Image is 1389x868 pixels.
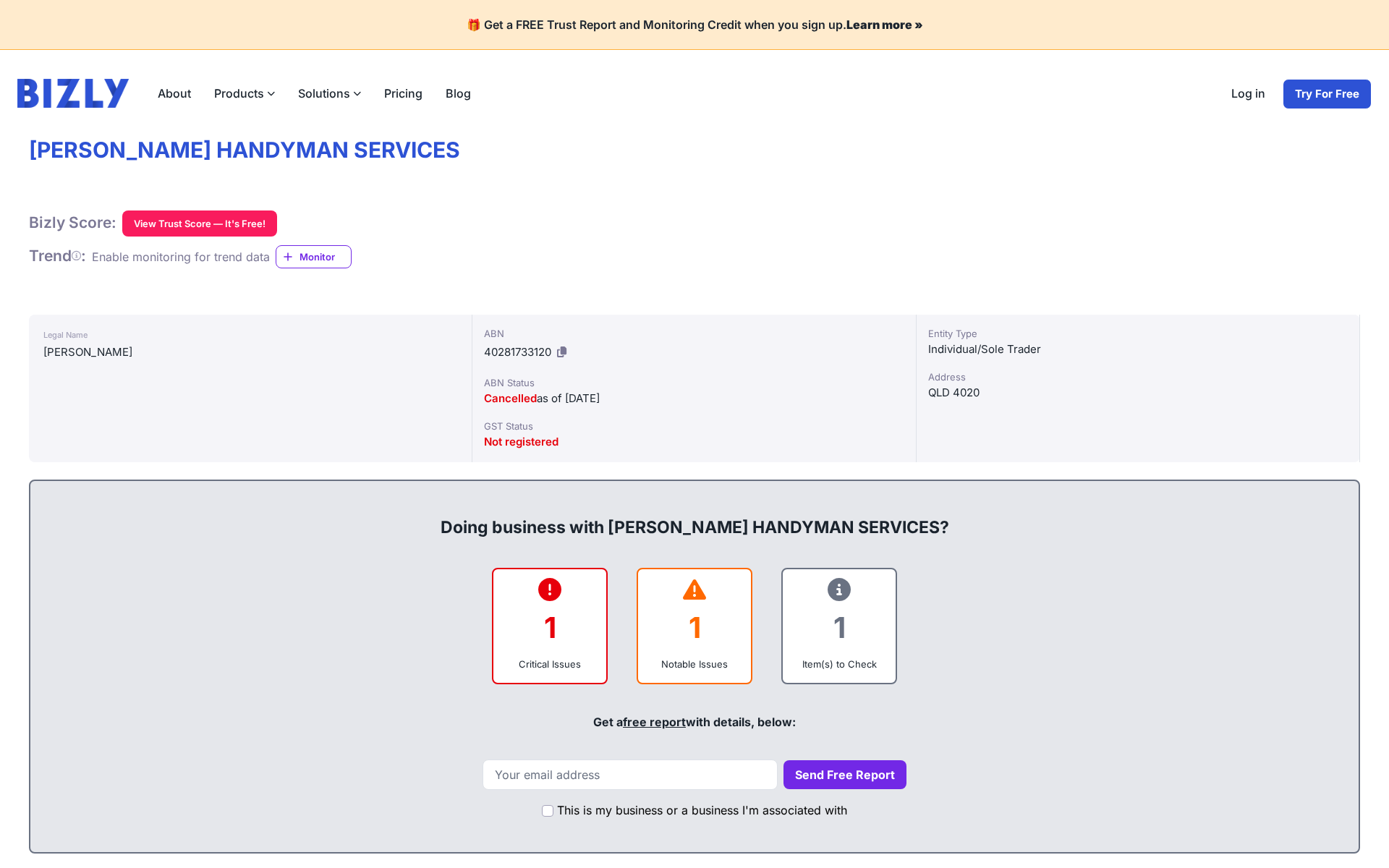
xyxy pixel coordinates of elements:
[484,345,551,359] span: 40281733120
[122,210,277,237] button: View Trust Score — It's Free!
[623,715,686,729] a: free report
[17,17,1372,32] h4: 🎁 Get a FREE Trust Report and Monitoring Credit when you sign up.
[846,17,923,32] a: Learn more »
[43,326,457,344] div: Legal Name
[484,375,904,390] div: ABN Status
[29,247,86,265] span: Trend :
[203,79,286,108] label: Products
[484,326,904,341] div: ABN
[92,248,270,265] div: Enable monitoring for trend data
[17,79,129,108] img: bizly_logo.svg
[928,326,1348,341] div: Entity Type
[43,344,457,361] div: [PERSON_NAME]
[484,419,904,433] div: GST Status
[783,760,906,789] button: Send Free Report
[484,390,904,407] div: as of [DATE]
[300,250,351,264] span: Monitor
[650,657,739,671] div: Notable Issues
[484,435,558,448] span: Not registered
[146,79,203,108] a: About
[286,79,373,108] label: Solutions
[373,79,434,108] a: Pricing
[794,598,884,657] div: 1
[928,370,1348,384] div: Address
[483,759,778,790] input: Your email address
[276,245,352,268] a: Monitor
[928,384,1348,401] div: QLD 4020
[29,137,1360,164] h1: [PERSON_NAME] HANDYMAN SERVICES
[794,657,884,671] div: Item(s) to Check
[505,657,595,671] div: Critical Issues
[434,79,483,108] a: Blog
[45,493,1344,539] div: Doing business with [PERSON_NAME] HANDYMAN SERVICES?
[928,341,1348,358] div: Individual/Sole Trader
[484,391,537,405] span: Cancelled
[29,213,116,232] h1: Bizly Score:
[593,715,796,729] span: Get a with details, below:
[557,801,847,819] label: This is my business or a business I'm associated with
[1283,79,1372,109] a: Try For Free
[1220,79,1277,109] a: Log in
[505,598,595,657] div: 1
[650,598,739,657] div: 1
